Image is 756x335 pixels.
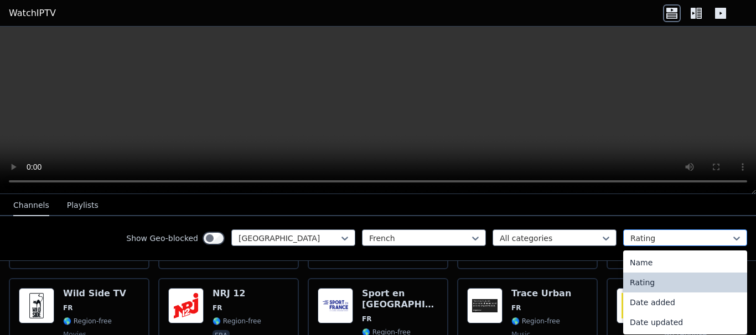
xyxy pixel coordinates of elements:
[213,288,261,299] h6: NRJ 12
[511,317,560,326] span: 🌎 Region-free
[467,288,503,323] img: Trace Urban
[213,317,261,326] span: 🌎 Region-free
[623,253,747,273] div: Name
[623,312,747,332] div: Date updated
[511,303,521,312] span: FR
[623,292,747,312] div: Date added
[362,288,438,310] h6: Sport en [GEOGRAPHIC_DATA]
[9,7,56,20] a: WatchIPTV
[63,317,112,326] span: 🌎 Region-free
[318,288,353,323] img: Sport en France
[63,288,126,299] h6: Wild Side TV
[168,288,204,323] img: NRJ 12
[213,303,222,312] span: FR
[19,288,54,323] img: Wild Side TV
[63,303,73,312] span: FR
[13,195,49,216] button: Channels
[362,315,371,323] span: FR
[511,288,572,299] h6: Trace Urban
[623,273,747,292] div: Rating
[126,233,198,244] label: Show Geo-blocked
[617,288,652,323] img: XilamTV
[67,195,99,216] button: Playlists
